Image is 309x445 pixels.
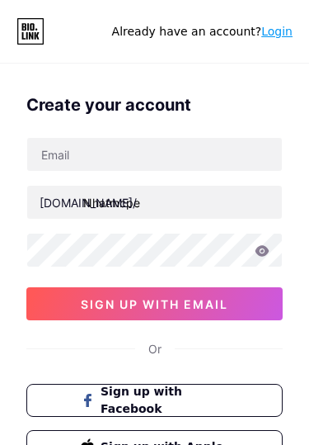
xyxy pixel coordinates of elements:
div: [DOMAIN_NAME]/ [40,194,137,211]
div: Or [148,340,162,357]
a: Login [261,25,293,38]
span: Sign up with Facebook [101,383,228,418]
span: sign up with email [81,297,228,311]
div: Create your account [26,92,283,117]
button: Sign up with Facebook [26,384,283,417]
input: username [27,186,282,219]
button: sign up with email [26,287,283,320]
input: Email [27,138,282,171]
div: Already have an account? [112,23,293,40]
